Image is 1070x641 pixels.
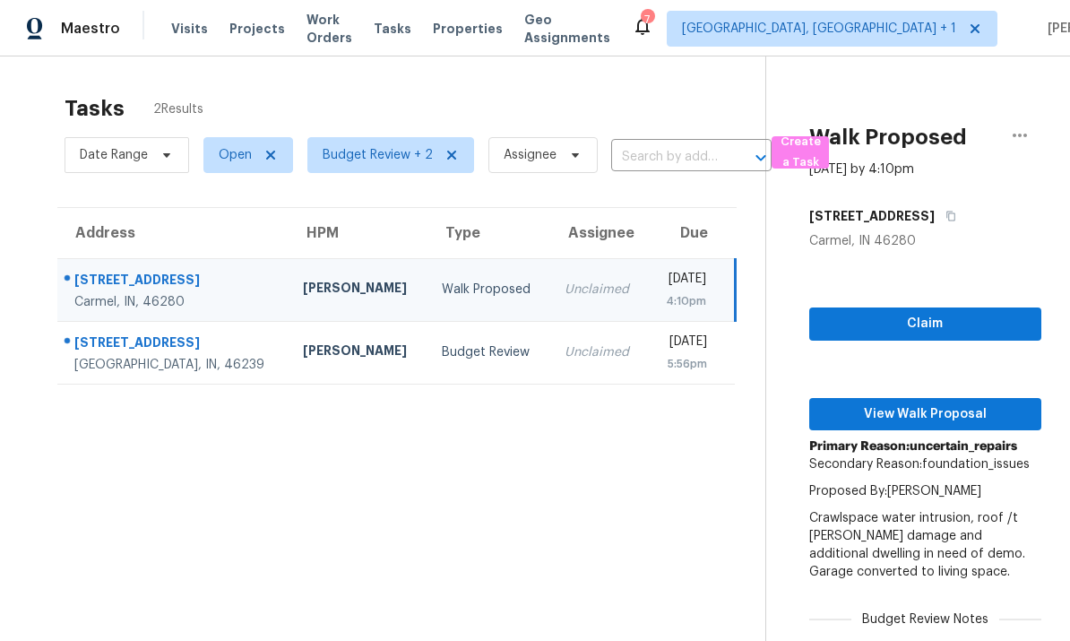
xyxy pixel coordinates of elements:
[935,200,959,232] button: Copy Address
[303,342,413,364] div: [PERSON_NAME]
[809,509,1041,581] p: Crawlspace water intrusion, roof /t [PERSON_NAME] damage and additional dwelling in need of demo....
[323,146,433,164] span: Budget Review + 2
[74,293,274,311] div: Carmel, IN, 46280
[809,482,1041,500] p: Proposed By: [PERSON_NAME]
[809,232,1041,250] div: Carmel, IN 46280
[74,333,274,356] div: [STREET_ADDRESS]
[809,440,1017,453] b: Primary Reason: uncertain_repairs
[57,208,289,258] th: Address
[61,20,120,38] span: Maestro
[809,207,935,225] h5: [STREET_ADDRESS]
[171,20,208,38] span: Visits
[289,208,427,258] th: HPM
[748,145,773,170] button: Open
[809,308,1041,341] button: Claim
[65,100,125,117] h2: Tasks
[781,132,820,173] span: Create a Task
[661,355,707,373] div: 5:56pm
[824,403,1027,426] span: View Walk Proposal
[504,146,557,164] span: Assignee
[661,270,705,292] div: [DATE]
[682,20,956,38] span: [GEOGRAPHIC_DATA], [GEOGRAPHIC_DATA] + 1
[442,343,536,361] div: Budget Review
[374,22,411,35] span: Tasks
[303,279,413,301] div: [PERSON_NAME]
[80,146,148,164] span: Date Range
[74,271,274,293] div: [STREET_ADDRESS]
[809,160,914,178] div: [DATE] by 4:10pm
[611,143,721,171] input: Search by address
[641,11,653,29] div: 7
[809,458,1030,471] span: Secondary Reason: foundation_issues
[433,20,503,38] span: Properties
[809,128,967,146] h2: Walk Proposed
[851,611,999,628] span: Budget Review Notes
[229,20,285,38] span: Projects
[524,11,610,47] span: Geo Assignments
[153,100,203,118] span: 2 Results
[772,136,829,169] button: Create a Task
[219,146,252,164] span: Open
[661,292,705,310] div: 4:10pm
[306,11,352,47] span: Work Orders
[442,281,536,299] div: Walk Proposed
[824,313,1027,335] span: Claim
[661,333,707,355] div: [DATE]
[74,356,274,374] div: [GEOGRAPHIC_DATA], IN, 46239
[809,398,1041,431] button: View Walk Proposal
[565,343,634,361] div: Unclaimed
[647,208,735,258] th: Due
[565,281,634,299] div: Unclaimed
[550,208,648,258] th: Assignee
[427,208,550,258] th: Type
